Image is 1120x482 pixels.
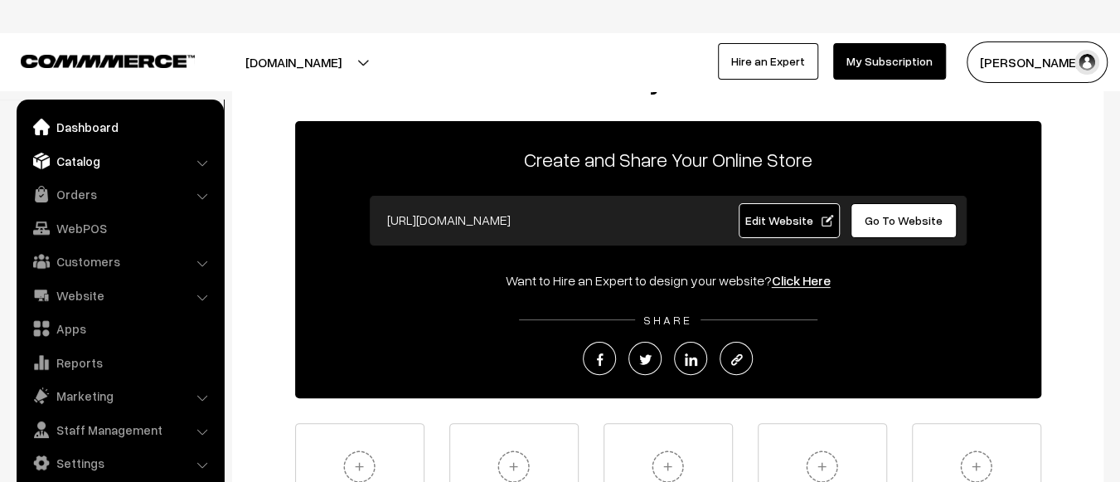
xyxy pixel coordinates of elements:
a: Reports [21,348,218,377]
a: Catalog [21,146,218,176]
a: Edit Website [739,203,840,238]
a: Orders [21,179,218,209]
a: Go To Website [851,203,958,238]
a: Customers [21,246,218,276]
span: Edit Website [744,213,833,227]
a: Hire an Expert [718,43,818,80]
p: Create and Share Your Online Store [295,144,1041,174]
a: COMMMERCE [21,50,166,70]
img: COMMMERCE [21,55,195,67]
a: Website [21,280,218,310]
span: Go To Website [865,213,943,227]
a: Settings [21,448,218,478]
a: Staff Management [21,415,218,445]
a: WebPOS [21,213,218,243]
button: [PERSON_NAME]… [967,41,1108,83]
a: Marketing [21,381,218,411]
a: Apps [21,314,218,343]
a: Dashboard [21,112,218,142]
button: [DOMAIN_NAME] [187,41,400,83]
a: Click Here [772,272,831,289]
img: user [1074,50,1099,75]
a: My Subscription [833,43,946,80]
span: SHARE [635,313,701,327]
div: Want to Hire an Expert to design your website? [295,270,1041,290]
